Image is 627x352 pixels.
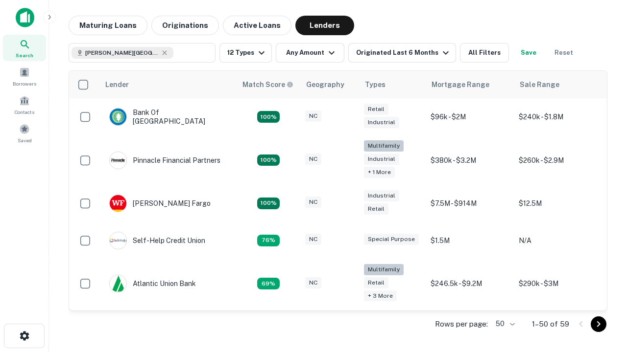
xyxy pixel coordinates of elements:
[460,43,509,63] button: All Filters
[305,110,321,122] div: NC
[237,71,300,98] th: Capitalize uses an advanced AI algorithm to match your search with the best lender. The match sco...
[348,43,456,63] button: Originated Last 6 Months
[591,316,606,332] button: Go to next page
[520,79,559,90] div: Sale Range
[110,152,126,169] img: picture
[514,71,602,98] th: Sale Range
[3,91,46,118] a: Contacts
[257,235,280,246] div: Matching Properties: 11, hasApolloMatch: undefined
[242,79,293,90] div: Capitalize uses an advanced AI algorithm to match your search with the best lender. The match sco...
[426,135,514,185] td: $380k - $3.2M
[359,71,426,98] th: Types
[364,104,388,115] div: Retail
[110,232,126,249] img: picture
[110,109,126,125] img: picture
[257,154,280,166] div: Matching Properties: 26, hasApolloMatch: undefined
[109,152,220,169] div: Pinnacle Financial Partners
[151,16,219,35] button: Originations
[276,43,344,63] button: Any Amount
[426,185,514,222] td: $7.5M - $914M
[364,234,419,245] div: Special Purpose
[305,234,321,245] div: NC
[109,108,227,126] div: Bank Of [GEOGRAPHIC_DATA]
[300,71,359,98] th: Geography
[513,43,544,63] button: Save your search to get updates of matches that match your search criteria.
[364,264,404,275] div: Multifamily
[69,16,147,35] button: Maturing Loans
[16,8,34,27] img: capitalize-icon.png
[305,154,321,165] div: NC
[426,98,514,135] td: $96k - $2M
[426,259,514,308] td: $246.5k - $9.2M
[426,71,514,98] th: Mortgage Range
[364,154,399,165] div: Industrial
[13,80,36,88] span: Borrowers
[105,79,129,90] div: Lender
[548,43,579,63] button: Reset
[364,117,399,128] div: Industrial
[16,51,33,59] span: Search
[514,185,602,222] td: $12.5M
[110,275,126,292] img: picture
[364,167,395,178] div: + 1 more
[364,190,399,201] div: Industrial
[3,63,46,89] a: Borrowers
[3,120,46,146] a: Saved
[365,79,386,90] div: Types
[356,47,452,59] div: Originated Last 6 Months
[426,222,514,259] td: $1.5M
[514,135,602,185] td: $260k - $2.9M
[364,203,388,215] div: Retail
[219,43,272,63] button: 12 Types
[15,108,34,116] span: Contacts
[242,79,291,90] h6: Match Score
[305,197,321,208] div: NC
[18,136,32,144] span: Saved
[435,318,488,330] p: Rows per page:
[432,79,489,90] div: Mortgage Range
[3,35,46,61] a: Search
[514,222,602,259] td: N/A
[295,16,354,35] button: Lenders
[492,317,516,331] div: 50
[514,98,602,135] td: $240k - $1.8M
[109,232,205,249] div: Self-help Credit Union
[109,195,211,212] div: [PERSON_NAME] Fargo
[85,48,159,57] span: [PERSON_NAME][GEOGRAPHIC_DATA], [GEOGRAPHIC_DATA]
[110,195,126,212] img: picture
[364,277,388,288] div: Retail
[257,278,280,289] div: Matching Properties: 10, hasApolloMatch: undefined
[514,259,602,308] td: $290k - $3M
[99,71,237,98] th: Lender
[223,16,291,35] button: Active Loans
[305,277,321,288] div: NC
[257,198,280,209] div: Matching Properties: 15, hasApolloMatch: undefined
[109,275,196,292] div: Atlantic Union Bank
[532,318,569,330] p: 1–50 of 59
[364,140,404,152] div: Multifamily
[257,111,280,123] div: Matching Properties: 15, hasApolloMatch: undefined
[578,242,627,289] iframe: Chat Widget
[364,290,397,302] div: + 3 more
[306,79,344,90] div: Geography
